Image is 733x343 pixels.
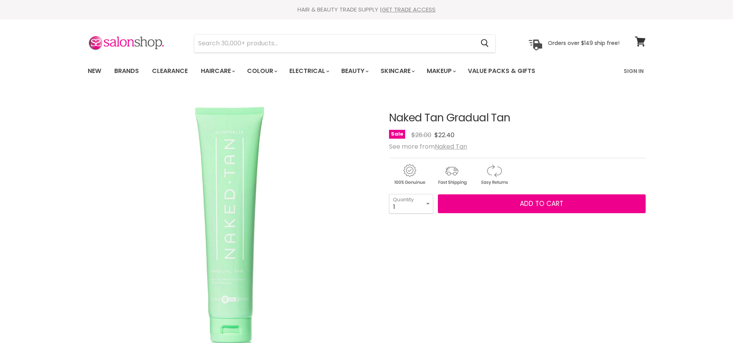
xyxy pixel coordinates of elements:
[438,194,646,214] button: Add to cart
[474,163,514,186] img: returns.gif
[548,40,619,46] p: Orders over $149 ship free!
[434,131,454,139] span: $22.40
[475,35,495,52] button: Search
[194,35,475,52] input: Search
[109,63,145,79] a: Brands
[520,199,563,208] span: Add to cart
[389,194,433,213] select: Quantity
[375,63,419,79] a: Skincare
[389,112,646,124] h1: Naked Tan Gradual Tan
[284,63,334,79] a: Electrical
[82,60,580,82] ul: Main menu
[382,5,436,13] a: GET TRADE ACCESS
[389,130,405,139] span: Sale
[241,63,282,79] a: Colour
[431,163,472,186] img: shipping.gif
[82,63,107,79] a: New
[421,63,461,79] a: Makeup
[462,63,541,79] a: Value Packs & Gifts
[146,63,194,79] a: Clearance
[78,6,655,13] div: HAIR & BEAUTY TRADE SUPPLY |
[619,63,648,79] a: Sign In
[78,60,655,82] nav: Main
[336,63,373,79] a: Beauty
[194,34,496,53] form: Product
[389,142,467,151] span: See more from
[435,142,467,151] a: Naked Tan
[389,163,430,186] img: genuine.gif
[195,63,240,79] a: Haircare
[411,131,431,139] span: $28.00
